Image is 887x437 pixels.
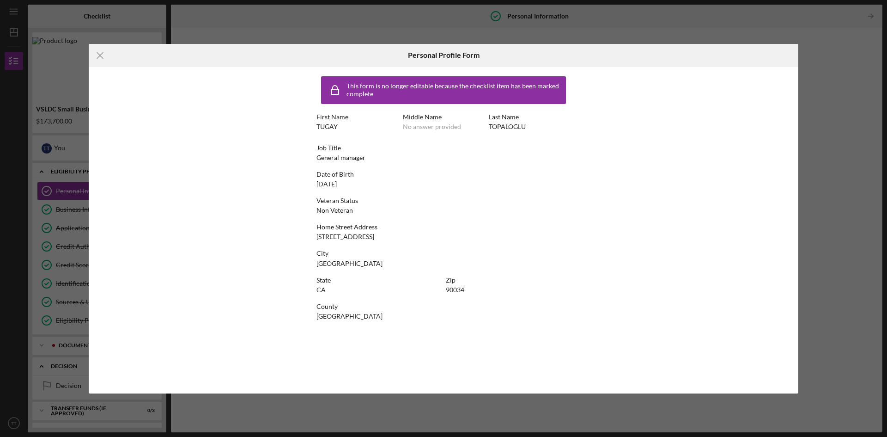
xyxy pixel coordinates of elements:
[408,51,480,59] h6: Personal Profile Form
[346,82,564,97] div: This form is no longer editable because the checklist item has been marked complete
[316,286,326,294] div: CA
[316,171,571,178] div: Date of Birth
[316,303,571,310] div: County
[316,277,441,284] div: State
[316,223,571,231] div: Home Street Address
[316,154,365,161] div: General manager
[489,123,526,130] div: TOPALOGLU
[316,207,353,214] div: Non Veteran
[316,123,338,130] div: TUGAY
[316,180,337,188] div: [DATE]
[316,260,383,267] div: [GEOGRAPHIC_DATA]
[316,233,374,240] div: [STREET_ADDRESS]
[316,313,383,320] div: [GEOGRAPHIC_DATA]
[489,113,571,121] div: Last Name
[446,277,571,284] div: Zip
[316,113,398,121] div: First Name
[316,197,571,204] div: Veteran Status
[403,113,485,121] div: Middle Name
[316,250,571,257] div: City
[316,144,571,152] div: Job Title
[403,123,461,130] div: No answer provided
[446,286,464,294] div: 90034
